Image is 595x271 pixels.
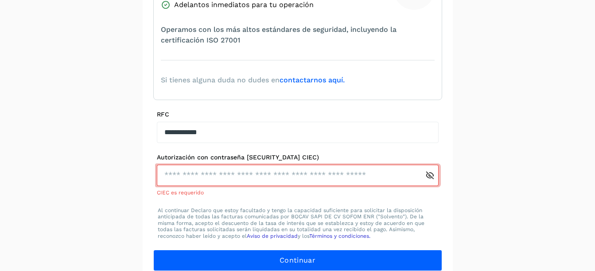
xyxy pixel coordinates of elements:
a: contactarnos aquí. [280,76,345,84]
span: CIEC es requerido [157,190,204,196]
a: Términos y condiciones. [309,233,370,239]
p: Al continuar Declaro que estoy facultado y tengo la capacidad suficiente para solicitar la dispos... [158,207,438,239]
span: Si tienes alguna duda no dudes en [161,75,345,85]
span: Continuar [280,256,315,265]
a: Aviso de privacidad [247,233,298,239]
label: Autorización con contraseña [SECURITY_DATA] CIEC) [157,154,439,161]
span: Operamos con los más altos estándares de seguridad, incluyendo la certificación ISO 27001 [161,24,435,46]
button: Continuar [153,250,442,271]
label: RFC [157,111,439,118]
